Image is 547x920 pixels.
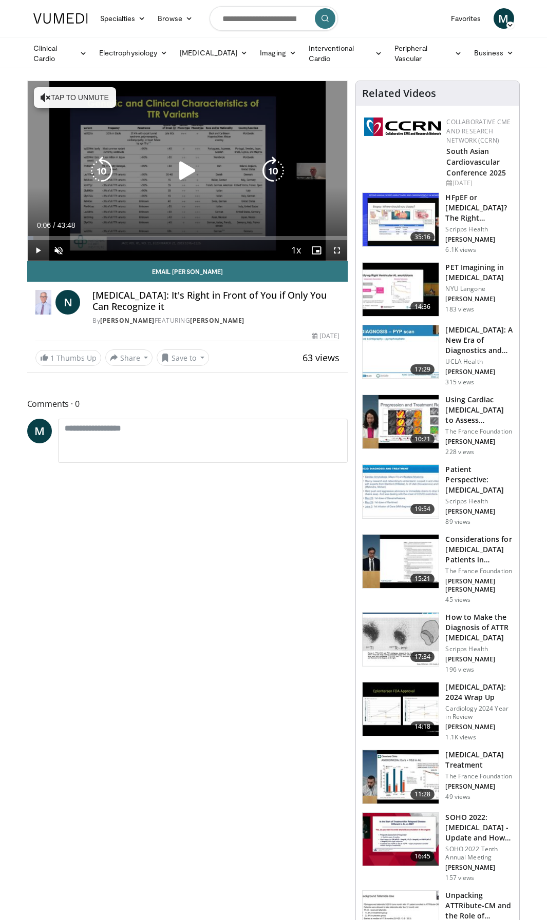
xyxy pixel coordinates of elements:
[445,655,513,663] p: [PERSON_NAME]
[364,118,441,136] img: a04ee3ba-8487-4636-b0fb-5e8d268f3737.png.150x105_q85_autocrop_double_scale_upscale_version-0.2.png
[445,358,513,366] p: UCLA Health
[28,240,48,261] button: Play
[445,567,513,575] p: The France Foundation
[468,43,520,63] a: Business
[445,612,513,643] h3: How to Make the Diagnosis of ATTR [MEDICAL_DATA]
[363,682,439,736] img: 1b83262e-8cdd-4c81-b686-042e84632b82.150x105_q85_crop-smart_upscale.jpg
[410,434,435,444] span: 10:21
[27,397,348,410] span: Comments 0
[363,325,439,379] img: 3a61ed57-80ed-4134-89e2-85aa32d7d692.150x105_q85_crop-smart_upscale.jpg
[327,240,347,261] button: Fullscreen
[92,316,339,325] div: By FEATURING
[410,504,435,514] span: 19:54
[48,240,69,261] button: Unmute
[33,13,88,24] img: VuMedi Logo
[445,793,470,801] p: 49 views
[362,464,513,526] a: 19:54 Patient Perspective: [MEDICAL_DATA] Scripps Health [PERSON_NAME] 89 views
[410,574,435,584] span: 15:21
[445,534,513,565] h3: Considerations for [MEDICAL_DATA] Patients in [MEDICAL_DATA]
[157,349,209,366] button: Save to
[362,262,513,317] a: 14:36 PET Imagining in [MEDICAL_DATA] NYU Langone [PERSON_NAME] 183 views
[445,845,513,862] p: SOHO 2022 Tenth Annual Meeting
[35,350,101,366] a: 1 Thumbs Up
[363,465,439,518] img: 66cea5b4-b247-4899-9dd6-67499fcc05d7.150x105_q85_crop-smart_upscale.jpg
[410,364,435,375] span: 17:29
[362,682,513,741] a: 14:18 [MEDICAL_DATA]: 2024 Wrap Up Cardiology 2024 Year in Review [PERSON_NAME] 1.1K views
[494,8,514,29] a: M
[445,874,474,882] p: 157 views
[446,118,511,145] a: Collaborative CME and Research Network (CCRN)
[27,261,348,282] a: Email [PERSON_NAME]
[445,518,470,526] p: 89 views
[362,325,513,386] a: 17:29 [MEDICAL_DATA]: A New Era of Diagnostics and Therapeutics UCLA Health [PERSON_NAME] 315 views
[445,8,487,29] a: Favorites
[105,349,153,366] button: Share
[303,351,339,364] span: 63 views
[410,851,435,862] span: 16:45
[363,193,439,246] img: dfd7e8cb-3665-484f-96d9-fe431be1631d.150x105_q85_crop-smart_upscale.jpg
[286,240,306,261] button: Playback Rate
[445,497,513,505] p: Scripps Health
[100,316,155,325] a: [PERSON_NAME]
[27,419,52,443] a: M
[362,612,513,674] a: 17:34 How to Make the Diagnosis of ATTR [MEDICAL_DATA] Scripps Health [PERSON_NAME] 196 views
[50,353,54,363] span: 1
[388,43,468,64] a: Peripheral Vascular
[445,378,474,386] p: 315 views
[152,8,199,29] a: Browse
[362,395,513,456] a: 10:21 Using Cardiac [MEDICAL_DATA] to Assess Progression and Treatment Response The France Founda...
[362,750,513,804] a: 11:28 [MEDICAL_DATA] Treatment The France Foundation [PERSON_NAME] 49 views
[445,682,513,702] h3: [MEDICAL_DATA]: 2024 Wrap Up
[210,6,338,31] input: Search topics, interventions
[445,750,513,770] h3: [MEDICAL_DATA] Treatment
[363,750,439,804] img: bc1b0432-163c-4bfa-bfca-e644c630a5a2.150x105_q85_crop-smart_upscale.jpg
[28,81,348,261] video-js: Video Player
[94,8,152,29] a: Specialties
[445,665,474,674] p: 196 views
[190,316,244,325] a: [PERSON_NAME]
[92,290,339,312] h4: [MEDICAL_DATA]: It's Right in Front of You if Only You Can Recognize it
[445,782,513,791] p: [PERSON_NAME]
[445,438,513,446] p: [PERSON_NAME]
[445,427,513,436] p: The France Foundation
[445,246,476,254] p: 6.1K views
[363,613,439,666] img: c12b0fdb-e439-4951-8ee6-44c04407b222.150x105_q85_crop-smart_upscale.jpg
[445,577,513,594] p: [PERSON_NAME] [PERSON_NAME]
[410,652,435,662] span: 17:34
[445,464,513,495] h3: Patient Perspective: [MEDICAL_DATA]
[410,232,435,242] span: 35:16
[445,733,476,741] p: 1.1K views
[35,290,52,315] img: Dr. Norman E. Lepor
[362,192,513,254] a: 35:16 HFpEF or [MEDICAL_DATA]? The Right Therapies for Right Patients Scripps Health [PERSON_NAME...
[410,721,435,732] span: 14:18
[446,146,506,178] a: South Asian Cardiovascular Conference 2025
[57,221,75,229] span: 43:48
[445,225,513,233] p: Scripps Health
[363,395,439,448] img: 565c1543-92ae-41b9-a411-1852bf6529a5.150x105_q85_crop-smart_upscale.jpg
[174,43,254,63] a: [MEDICAL_DATA]
[445,236,513,244] p: [PERSON_NAME]
[445,864,513,872] p: [PERSON_NAME]
[303,43,388,64] a: Interventional Cardio
[363,813,439,866] img: e66e90e2-96ea-400c-b863-6a503731f831.150x105_q85_crop-smart_upscale.jpg
[53,221,55,229] span: /
[445,262,513,283] h3: PET Imagining in [MEDICAL_DATA]
[410,789,435,799] span: 11:28
[445,772,513,780] p: The France Foundation
[410,302,435,312] span: 14:36
[362,87,436,100] h4: Related Videos
[34,87,116,108] button: Tap to unmute
[445,812,513,843] h3: SOHO 2022: [MEDICAL_DATA] - Update and How To Use Novel Agents
[306,240,327,261] button: Enable picture-in-picture mode
[445,448,474,456] p: 228 views
[446,179,511,188] div: [DATE]
[445,395,513,425] h3: Using Cardiac [MEDICAL_DATA] to Assess Progression and Treatment Response
[445,325,513,356] h3: [MEDICAL_DATA]: A New Era of Diagnostics and Therapeutics
[445,295,513,303] p: [PERSON_NAME]
[55,290,80,315] a: N
[312,331,339,341] div: [DATE]
[37,221,51,229] span: 0:06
